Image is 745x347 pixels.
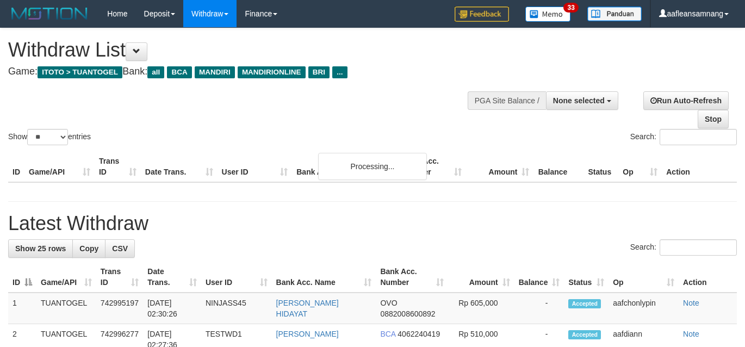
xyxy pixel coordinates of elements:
div: Processing... [318,153,427,180]
th: Op: activate to sort column ascending [609,262,679,293]
span: OVO [380,299,397,307]
span: Accepted [568,330,601,339]
th: Status: activate to sort column ascending [564,262,609,293]
input: Search: [660,129,737,145]
td: Rp 605,000 [448,293,514,324]
a: Stop [698,110,729,128]
th: Game/API: activate to sort column ascending [36,262,96,293]
button: None selected [546,91,618,110]
h1: Withdraw List [8,39,486,61]
select: Showentries [27,129,68,145]
a: [PERSON_NAME] [276,330,339,338]
span: Accepted [568,299,601,308]
img: Button%20Memo.svg [525,7,571,22]
th: User ID [218,151,293,182]
a: Copy [72,239,105,258]
th: Date Trans.: activate to sort column ascending [143,262,201,293]
td: [DATE] 02:30:26 [143,293,201,324]
span: Copy 0882008600892 to clipboard [380,309,435,318]
th: Game/API [24,151,95,182]
span: BCA [380,330,395,338]
th: Status [583,151,618,182]
span: ITOTO > TUANTOGEL [38,66,122,78]
span: Show 25 rows [15,244,66,253]
th: Balance: activate to sort column ascending [514,262,564,293]
td: TUANTOGEL [36,293,96,324]
h4: Game: Bank: [8,66,486,77]
span: None selected [553,96,605,105]
span: 33 [563,3,578,13]
a: Note [683,299,699,307]
th: Bank Acc. Name: activate to sort column ascending [272,262,376,293]
td: aafchonlypin [609,293,679,324]
th: Trans ID [95,151,141,182]
span: BRI [308,66,330,78]
img: Feedback.jpg [455,7,509,22]
td: - [514,293,564,324]
input: Search: [660,239,737,256]
span: MANDIRI [195,66,235,78]
th: Op [618,151,662,182]
h1: Latest Withdraw [8,213,737,234]
th: Bank Acc. Number: activate to sort column ascending [376,262,448,293]
th: Date Trans. [141,151,218,182]
th: Amount [466,151,534,182]
a: Show 25 rows [8,239,73,258]
td: NINJASS45 [201,293,272,324]
th: Action [679,262,737,293]
a: CSV [105,239,135,258]
div: PGA Site Balance / [468,91,546,110]
span: MANDIRIONLINE [238,66,306,78]
label: Show entries [8,129,91,145]
label: Search: [630,239,737,256]
span: BCA [167,66,191,78]
span: Copy [79,244,98,253]
th: ID [8,151,24,182]
td: 742995197 [96,293,143,324]
th: User ID: activate to sort column ascending [201,262,272,293]
label: Search: [630,129,737,145]
th: Balance [533,151,583,182]
span: CSV [112,244,128,253]
a: Run Auto-Refresh [643,91,729,110]
a: Note [683,330,699,338]
img: MOTION_logo.png [8,5,91,22]
th: ID: activate to sort column descending [8,262,36,293]
th: Bank Acc. Name [292,151,398,182]
th: Action [662,151,737,182]
th: Bank Acc. Number [398,151,466,182]
td: 1 [8,293,36,324]
span: all [147,66,164,78]
a: [PERSON_NAME] HIDAYAT [276,299,339,318]
th: Trans ID: activate to sort column ascending [96,262,143,293]
span: Copy 4062240419 to clipboard [398,330,440,338]
span: ... [332,66,347,78]
img: panduan.png [587,7,642,21]
th: Amount: activate to sort column ascending [448,262,514,293]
